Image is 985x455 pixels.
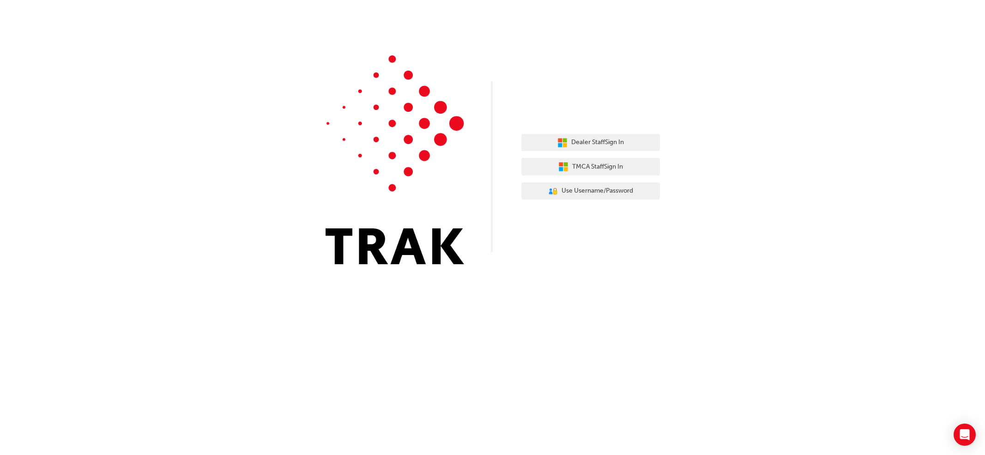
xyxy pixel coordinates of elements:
img: Trak [326,55,464,264]
span: Use Username/Password [562,186,633,196]
button: Dealer StaffSign In [521,134,660,152]
div: Open Intercom Messenger [954,424,976,446]
span: Dealer Staff Sign In [571,137,624,148]
span: TMCA Staff Sign In [572,162,623,172]
button: TMCA StaffSign In [521,158,660,176]
button: Use Username/Password [521,182,660,200]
